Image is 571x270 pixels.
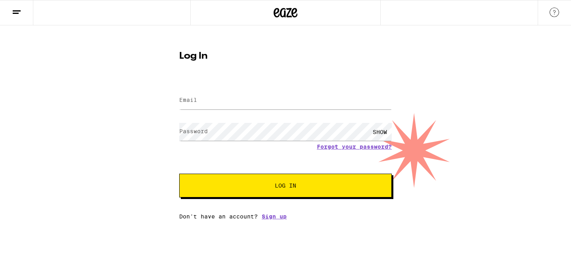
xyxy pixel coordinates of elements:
a: Sign up [262,213,287,220]
h1: Log In [179,52,392,61]
span: Log In [275,183,296,188]
input: Email [179,92,392,109]
label: Email [179,97,197,103]
a: Forgot your password? [317,144,392,150]
div: Don't have an account? [179,213,392,220]
button: Log In [179,174,392,197]
label: Password [179,128,208,134]
div: SHOW [368,123,392,141]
